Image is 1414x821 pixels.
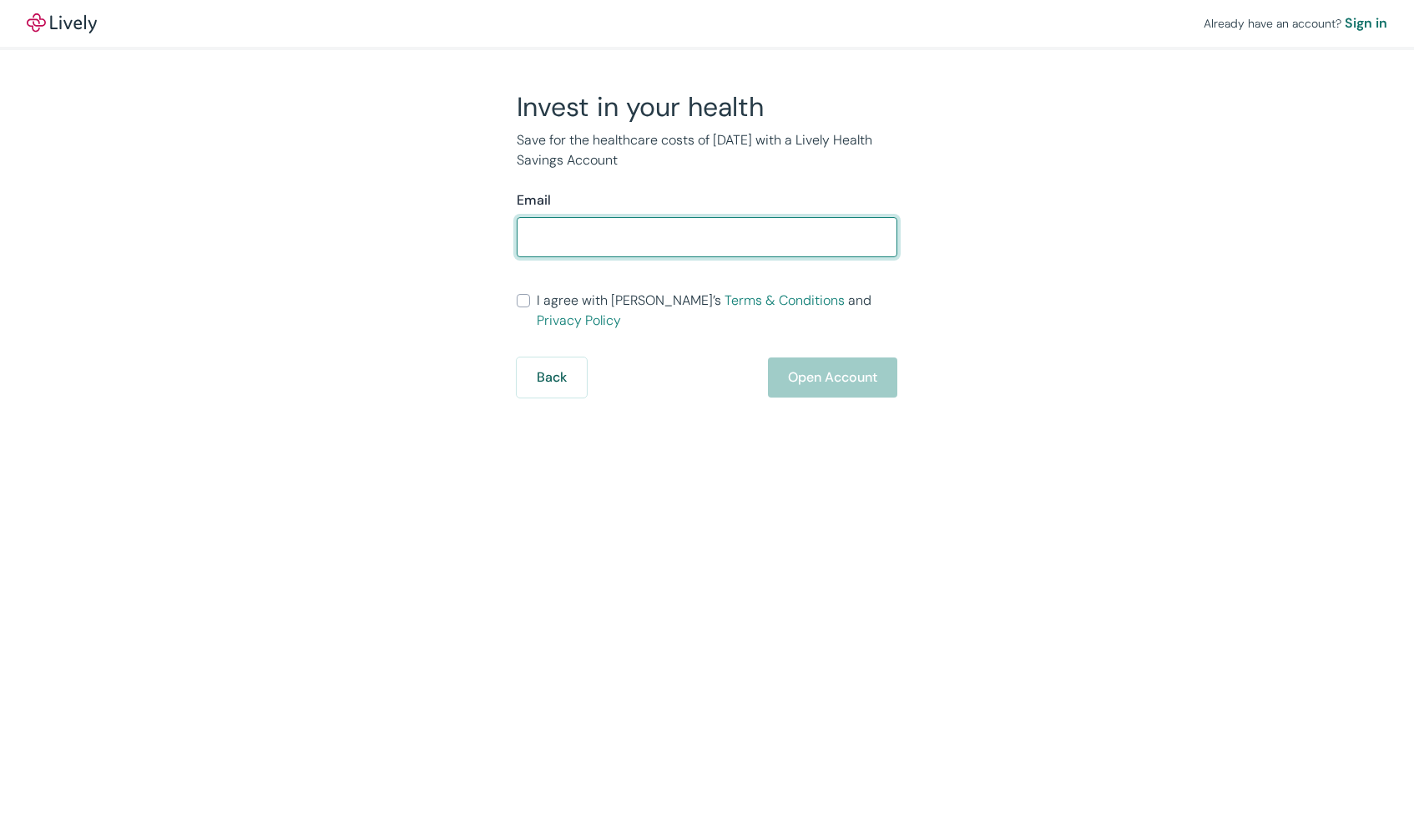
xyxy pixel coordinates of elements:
a: Terms & Conditions [725,291,845,309]
label: Email [517,190,551,210]
div: Already have an account? [1204,13,1387,33]
h2: Invest in your health [517,90,897,124]
img: Lively [27,13,97,33]
p: Save for the healthcare costs of [DATE] with a Lively Health Savings Account [517,130,897,170]
a: Sign in [1345,13,1387,33]
a: LivelyLively [27,13,97,33]
button: Back [517,357,587,398]
a: Privacy Policy [537,312,621,329]
span: I agree with [PERSON_NAME]’s and [537,291,897,331]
